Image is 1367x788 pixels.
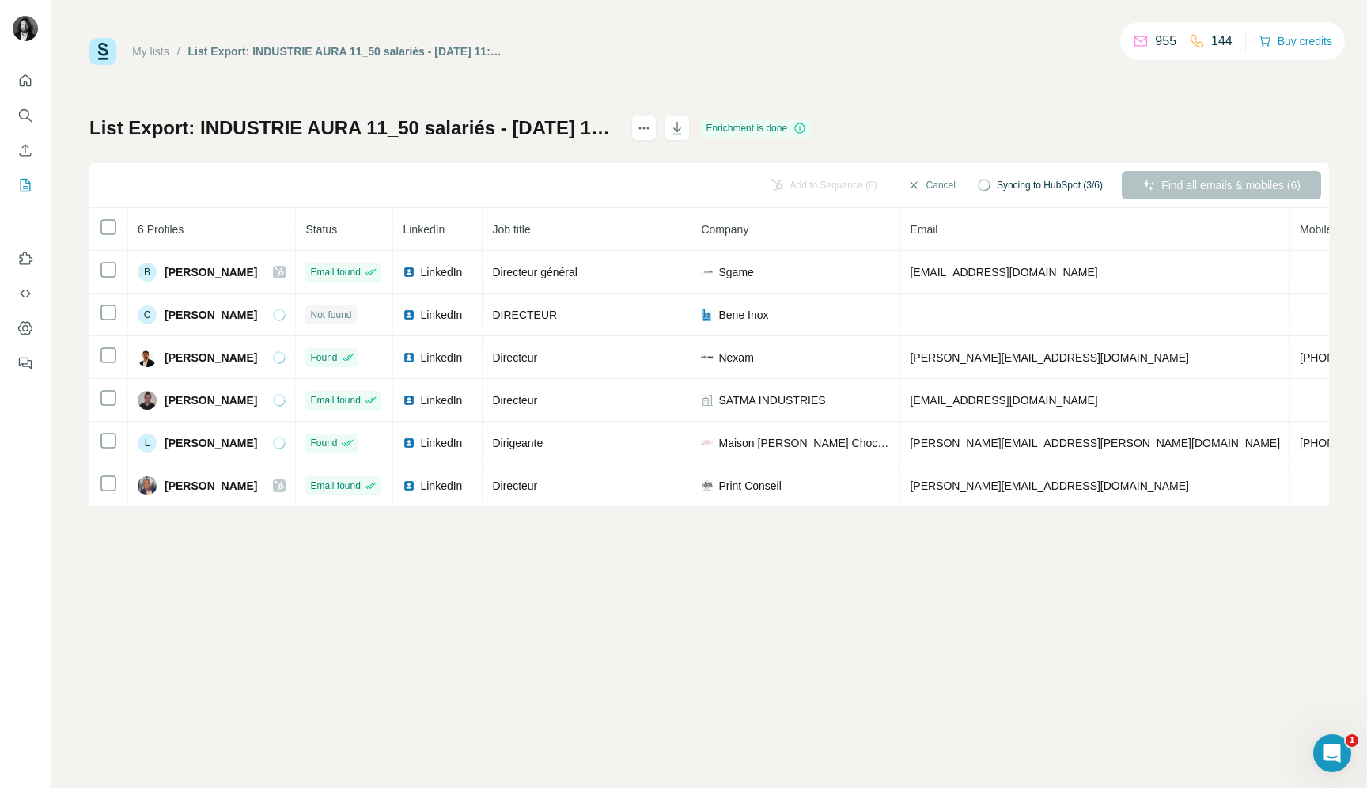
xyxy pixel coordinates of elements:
[403,394,415,407] img: LinkedIn logo
[13,171,38,199] button: My lists
[718,264,753,280] span: Sgame
[138,391,157,410] img: Avatar
[165,264,257,280] span: [PERSON_NAME]
[403,223,445,236] span: LinkedIn
[701,480,714,491] img: company-logo
[138,223,184,236] span: 6 Profiles
[910,266,1097,278] span: [EMAIL_ADDRESS][DOMAIN_NAME]
[165,307,257,323] span: [PERSON_NAME]
[420,478,462,494] span: LinkedIn
[403,437,415,449] img: LinkedIn logo
[165,435,257,451] span: [PERSON_NAME]
[310,436,337,450] span: Found
[420,307,462,323] span: LinkedIn
[403,479,415,492] img: LinkedIn logo
[1259,30,1332,52] button: Buy credits
[631,116,657,141] button: actions
[138,476,157,495] img: Avatar
[701,309,714,321] img: company-logo
[718,478,781,494] span: Print Conseil
[492,266,577,278] span: Directeur général
[701,437,714,449] img: company-logo
[310,308,351,322] span: Not found
[138,434,157,453] div: L
[718,435,890,451] span: Maison [PERSON_NAME] Chocolatier - Pâtissier
[177,44,180,59] li: /
[718,307,768,323] span: Bene Inox
[910,437,1280,449] span: [PERSON_NAME][EMAIL_ADDRESS][PERSON_NAME][DOMAIN_NAME]
[138,305,157,324] div: C
[718,392,825,408] span: SATMA INDUSTRIES
[310,265,360,279] span: Email found
[910,479,1188,492] span: [PERSON_NAME][EMAIL_ADDRESS][DOMAIN_NAME]
[138,263,157,282] div: B
[718,350,753,366] span: Nexam
[13,101,38,130] button: Search
[132,45,169,58] a: My lists
[165,350,257,366] span: [PERSON_NAME]
[13,136,38,165] button: Enrich CSV
[13,244,38,273] button: Use Surfe on LinkedIn
[420,392,462,408] span: LinkedIn
[492,309,557,321] span: DIRECTEUR
[701,223,748,236] span: Company
[89,116,617,141] h1: List Export: INDUSTRIE AURA 11_50 salariés - [DATE] 11:41
[310,393,360,407] span: Email found
[403,266,415,278] img: LinkedIn logo
[910,223,937,236] span: Email
[492,394,537,407] span: Directeur
[1346,734,1358,747] span: 1
[492,437,543,449] span: Dirigeante
[165,392,257,408] span: [PERSON_NAME]
[997,178,1103,192] span: Syncing to HubSpot (3/6)
[701,266,714,278] img: company-logo
[1313,734,1351,772] iframe: Intercom live chat
[13,16,38,41] img: Avatar
[13,279,38,308] button: Use Surfe API
[1211,32,1233,51] p: 144
[896,171,967,199] button: Cancel
[403,351,415,364] img: LinkedIn logo
[188,44,502,59] div: List Export: INDUSTRIE AURA 11_50 salariés - [DATE] 11:41
[138,348,157,367] img: Avatar
[420,264,462,280] span: LinkedIn
[403,309,415,321] img: LinkedIn logo
[310,479,360,493] span: Email found
[89,38,116,65] img: Surfe Logo
[492,479,537,492] span: Directeur
[420,350,462,366] span: LinkedIn
[13,349,38,377] button: Feedback
[310,350,337,365] span: Found
[13,314,38,343] button: Dashboard
[420,435,462,451] span: LinkedIn
[492,223,530,236] span: Job title
[492,351,537,364] span: Directeur
[13,66,38,95] button: Quick start
[701,351,714,364] img: company-logo
[910,394,1097,407] span: [EMAIL_ADDRESS][DOMAIN_NAME]
[305,223,337,236] span: Status
[1155,32,1176,51] p: 955
[701,119,811,138] div: Enrichment is done
[1300,223,1332,236] span: Mobile
[910,351,1188,364] span: [PERSON_NAME][EMAIL_ADDRESS][DOMAIN_NAME]
[165,478,257,494] span: [PERSON_NAME]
